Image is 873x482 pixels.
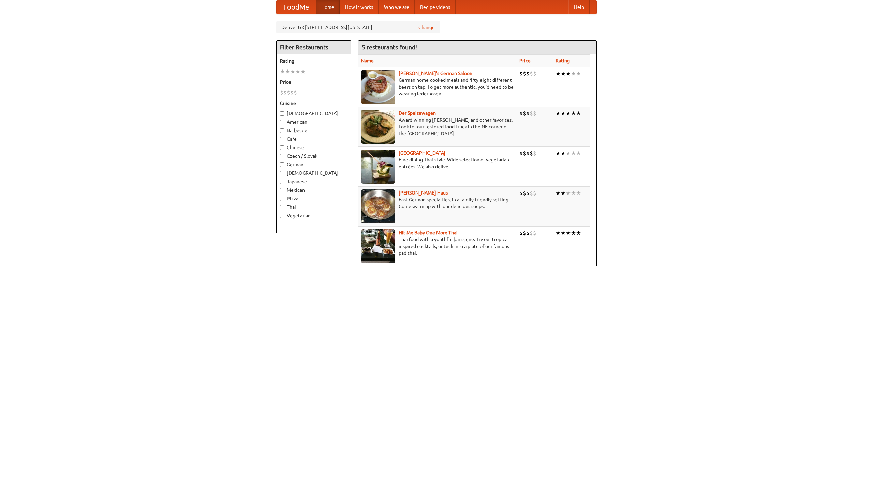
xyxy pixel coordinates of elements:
li: $ [526,229,530,237]
label: Vegetarian [280,212,347,219]
b: [GEOGRAPHIC_DATA] [399,150,445,156]
li: $ [280,89,283,96]
li: $ [523,110,526,117]
a: Name [361,58,374,63]
li: $ [519,110,523,117]
label: Pizza [280,195,347,202]
input: German [280,162,284,167]
input: American [280,120,284,124]
li: $ [523,189,526,197]
a: FoodMe [277,0,316,14]
li: ★ [556,150,561,157]
p: Award-winning [PERSON_NAME] and other favorites. Look for our restored food truck in the NE corne... [361,116,514,137]
label: [DEMOGRAPHIC_DATA] [280,170,347,176]
p: German home-cooked meals and fifty-eight different beers on tap. To get more authentic, you'd nee... [361,77,514,97]
li: $ [530,70,533,77]
a: Rating [556,58,570,63]
input: [DEMOGRAPHIC_DATA] [280,111,284,116]
li: $ [519,189,523,197]
img: speisewagen.jpg [361,110,395,144]
h4: Filter Restaurants [277,41,351,54]
li: ★ [571,70,576,77]
li: $ [519,150,523,157]
li: ★ [561,229,566,237]
a: [PERSON_NAME] Haus [399,190,448,196]
li: ★ [561,150,566,157]
li: ★ [556,110,561,117]
li: ★ [571,110,576,117]
input: Czech / Slovak [280,154,284,158]
img: esthers.jpg [361,70,395,104]
li: ★ [576,70,581,77]
label: Cafe [280,136,347,142]
input: Thai [280,205,284,209]
li: $ [519,229,523,237]
li: ★ [300,68,306,75]
a: Recipe videos [415,0,456,14]
li: ★ [556,229,561,237]
li: ★ [290,68,295,75]
img: satay.jpg [361,150,395,184]
li: ★ [576,110,581,117]
li: ★ [571,150,576,157]
img: kohlhaus.jpg [361,189,395,223]
li: $ [294,89,297,96]
li: $ [523,150,526,157]
li: ★ [566,229,571,237]
ng-pluralize: 5 restaurants found! [362,44,417,50]
label: Thai [280,204,347,211]
label: Mexican [280,187,347,193]
li: ★ [566,189,571,197]
h5: Price [280,79,347,85]
li: ★ [576,150,581,157]
li: ★ [571,189,576,197]
input: Japanese [280,180,284,184]
li: ★ [576,189,581,197]
li: ★ [566,70,571,77]
li: $ [533,189,536,197]
li: ★ [561,110,566,117]
p: East German specialties, in a family-friendly setting. Come warm up with our delicious soups. [361,196,514,210]
li: ★ [556,189,561,197]
input: Vegetarian [280,214,284,218]
li: $ [519,70,523,77]
a: Hit Me Baby One More Thai [399,230,458,235]
img: babythai.jpg [361,229,395,263]
h5: Cuisine [280,100,347,107]
li: ★ [576,229,581,237]
a: Price [519,58,531,63]
p: Fine dining Thai-style. Wide selection of vegetarian entrées. We also deliver. [361,156,514,170]
li: $ [283,89,287,96]
li: ★ [556,70,561,77]
li: $ [533,110,536,117]
li: ★ [566,150,571,157]
input: Barbecue [280,128,284,133]
a: Der Speisewagen [399,110,436,116]
li: $ [533,229,536,237]
li: $ [530,189,533,197]
li: ★ [566,110,571,117]
a: [PERSON_NAME]'s German Saloon [399,71,472,76]
li: ★ [285,68,290,75]
label: [DEMOGRAPHIC_DATA] [280,110,347,117]
li: $ [290,89,294,96]
li: $ [523,229,526,237]
li: ★ [561,189,566,197]
p: Thai food with a youthful bar scene. Try our tropical inspired cocktails, or tuck into a plate of... [361,236,514,256]
li: $ [530,110,533,117]
li: $ [526,70,530,77]
h5: Rating [280,58,347,64]
li: ★ [295,68,300,75]
a: Change [418,24,435,31]
label: German [280,161,347,168]
li: $ [530,150,533,157]
li: $ [530,229,533,237]
li: $ [526,150,530,157]
a: Home [316,0,340,14]
li: ★ [571,229,576,237]
a: Help [568,0,590,14]
input: Cafe [280,137,284,141]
